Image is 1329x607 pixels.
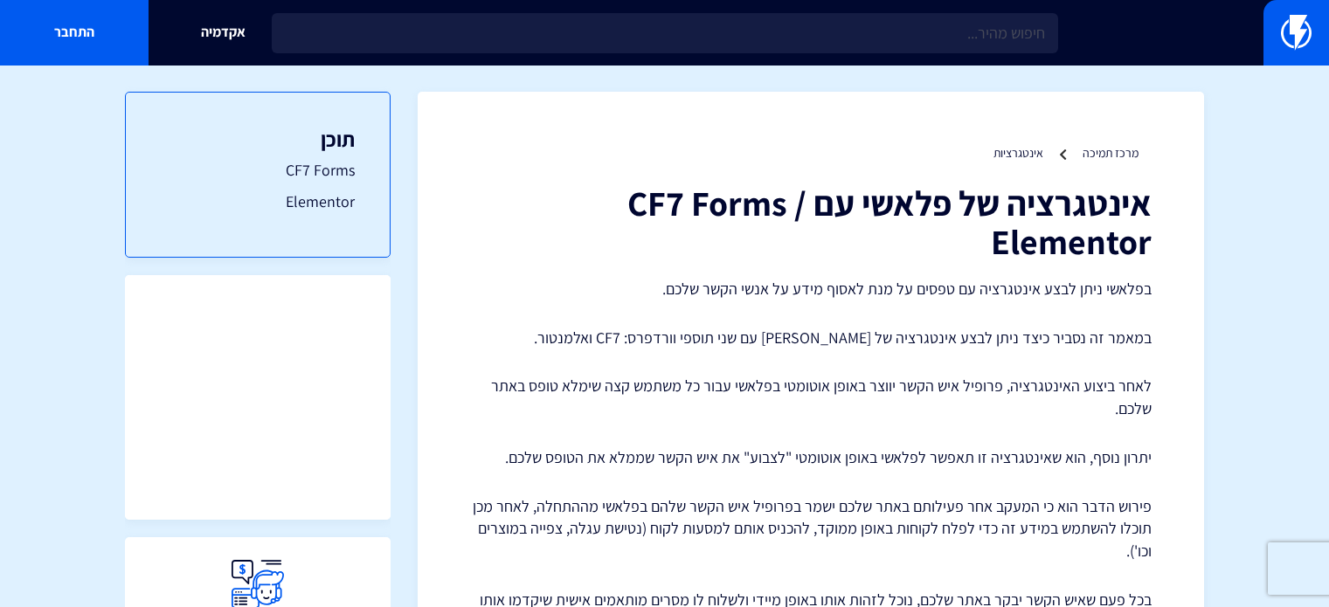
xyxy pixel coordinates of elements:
[470,278,1152,300] p: בפלאשי ניתן לבצע אינטגרציה עם טפסים על מנת לאסוף מידע על אנשי הקשר שלכם.
[161,128,355,150] h3: תוכן
[470,375,1152,419] p: לאחר ביצוע האינטגרציה, פרופיל איש הקשר יווצר באופן אוטומטי בפלאשי עבור כל משתמש קצה שימלא טופס בא...
[161,159,355,182] a: CF7 Forms
[1083,145,1139,161] a: מרכז תמיכה
[272,13,1058,53] input: חיפוש מהיר...
[470,183,1152,260] h1: אינטגרציה של פלאשי עם CF7 Forms / Elementor
[470,446,1152,469] p: יתרון נוסף, הוא שאינטגרציה זו תאפשר לפלאשי באופן אוטומטי "לצבוע" את איש הקשר שממלא את הטופס שלכם.
[993,145,1043,161] a: אינטגרציות
[161,190,355,213] a: Elementor
[470,327,1152,349] p: במאמר זה נסביר כיצד ניתן לבצע אינטגרציה של [PERSON_NAME] עם שני תוספי וורדפרס: CF7 ואלמנטור.
[470,495,1152,562] p: פירוש הדבר הוא כי המעקב אחר פעילותם באתר שלכם ישמר בפרופיל איש הקשר שלהם בפלאשי מההתחלה, לאחר מכן...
